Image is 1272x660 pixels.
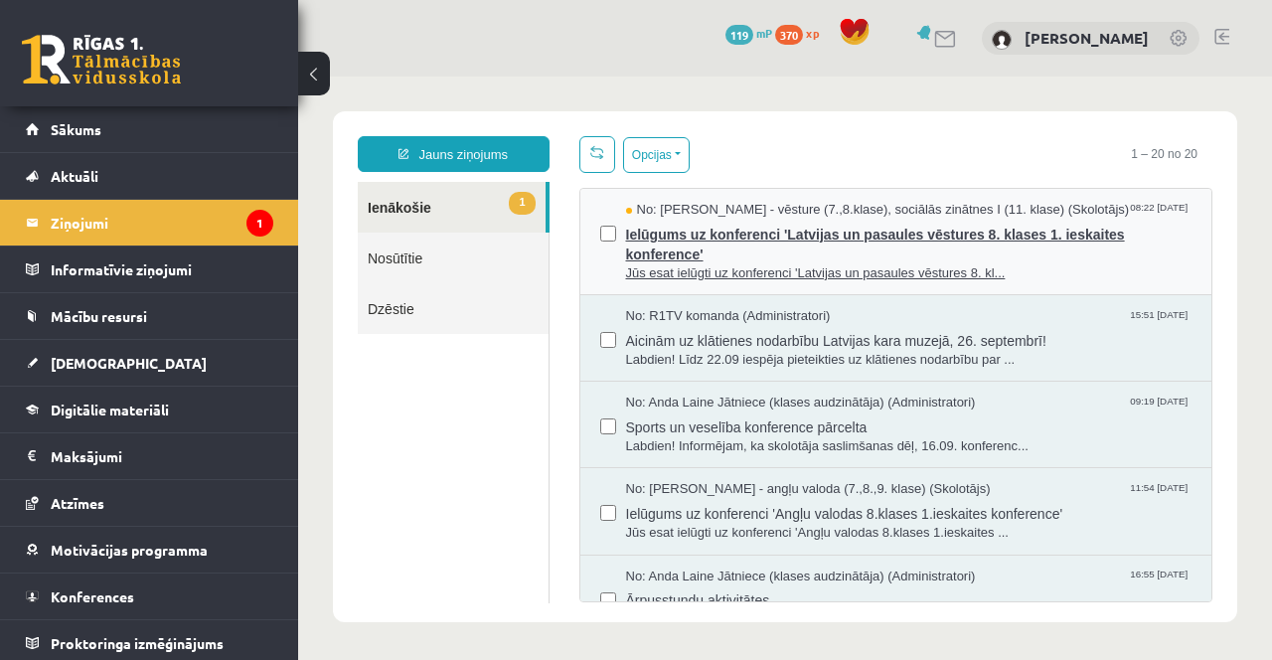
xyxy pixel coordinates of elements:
[26,574,273,619] a: Konferences
[51,200,273,246] legend: Ziņojumi
[1025,28,1149,48] a: [PERSON_NAME]
[60,105,247,156] a: 1Ienākošie
[832,317,893,332] span: 09:19 [DATE]
[328,124,894,206] a: No: [PERSON_NAME] - vēsture (7.,8.klase), sociālās zinātnes I (11. klase) (Skolotājs) 08:22 [DATE...
[60,207,250,257] a: Dzēstie
[26,480,273,526] a: Atzīmes
[832,404,893,418] span: 11:54 [DATE]
[992,30,1012,50] img: Luīze Vasiļjeva
[26,106,273,152] a: Sākums
[328,231,894,292] a: No: R1TV komanda (Administratori) 15:51 [DATE] Aicinām uz klātienes nodarbību Latvijas kara muzej...
[51,307,147,325] span: Mācību resursi
[328,422,894,447] span: Ielūgums uz konferenci 'Angļu valodas 8.klases 1.ieskaites konference'
[26,387,273,432] a: Digitālie materiāli
[26,433,273,479] a: Maksājumi
[51,401,169,418] span: Digitālie materiāli
[725,25,772,41] a: 119 mP
[51,247,273,292] legend: Informatīvie ziņojumi
[51,120,101,138] span: Sākums
[328,361,894,380] span: Labdien! Informējam, ka skolotāja saslimšanas dēļ, 16.09. konferenc...
[832,231,893,246] span: 15:51 [DATE]
[51,634,224,652] span: Proktoringa izmēģinājums
[51,541,208,559] span: Motivācijas programma
[26,153,273,199] a: Aktuāli
[818,60,914,95] span: 1 – 20 no 20
[51,167,98,185] span: Aktuāli
[328,491,894,553] a: No: Anda Laine Jātniece (klases audzinātāja) (Administratori) 16:55 [DATE] Ārpusstundu aktivitātes
[328,447,894,466] span: Jūs esat ielūgti uz konferenci 'Angļu valodas 8.klases 1.ieskaites ...
[325,61,392,96] button: Opcijas
[328,317,894,379] a: No: Anda Laine Jātniece (klases audzinātāja) (Administratori) 09:19 [DATE] Sports un veselība kon...
[328,143,894,188] span: Ielūgums uz konferenci 'Latvijas un pasaules vēstures 8. klases 1. ieskaites konference'
[775,25,829,41] a: 370 xp
[246,210,273,237] i: 1
[60,156,250,207] a: Nosūtītie
[51,433,273,479] legend: Maksājumi
[806,25,819,41] span: xp
[51,587,134,605] span: Konferences
[51,354,207,372] span: [DEMOGRAPHIC_DATA]
[756,25,772,41] span: mP
[328,404,693,422] span: No: [PERSON_NAME] - angļu valoda (7.,8.,9. klase) (Skolotājs)
[328,124,832,143] span: No: [PERSON_NAME] - vēsture (7.,8.klase), sociālās zinātnes I (11. klase) (Skolotājs)
[775,25,803,45] span: 370
[26,340,273,386] a: [DEMOGRAPHIC_DATA]
[832,124,893,139] span: 08:22 [DATE]
[60,60,251,95] a: Jauns ziņojums
[725,25,753,45] span: 119
[328,336,894,361] span: Sports un veselība konference pārcelta
[328,249,894,274] span: Aicinām uz klātienes nodarbību Latvijas kara muzejā, 26. septembrī!
[328,509,894,534] span: Ārpusstundu aktivitātes
[328,274,894,293] span: Labdien! Līdz 22.09 iespēja pieteikties uz klātienes nodarbību par ...
[328,491,678,510] span: No: Anda Laine Jātniece (klases audzinātāja) (Administratori)
[26,200,273,246] a: Ziņojumi1
[26,247,273,292] a: Informatīvie ziņojumi
[51,494,104,512] span: Atzīmes
[328,231,533,249] span: No: R1TV komanda (Administratori)
[26,527,273,573] a: Motivācijas programma
[328,404,894,465] a: No: [PERSON_NAME] - angļu valoda (7.,8.,9. klase) (Skolotājs) 11:54 [DATE] Ielūgums uz konferenci...
[328,317,678,336] span: No: Anda Laine Jātniece (klases audzinātāja) (Administratori)
[832,491,893,506] span: 16:55 [DATE]
[211,115,237,138] span: 1
[26,293,273,339] a: Mācību resursi
[22,35,181,84] a: Rīgas 1. Tālmācības vidusskola
[328,188,894,207] span: Jūs esat ielūgti uz konferenci 'Latvijas un pasaules vēstures 8. kl...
